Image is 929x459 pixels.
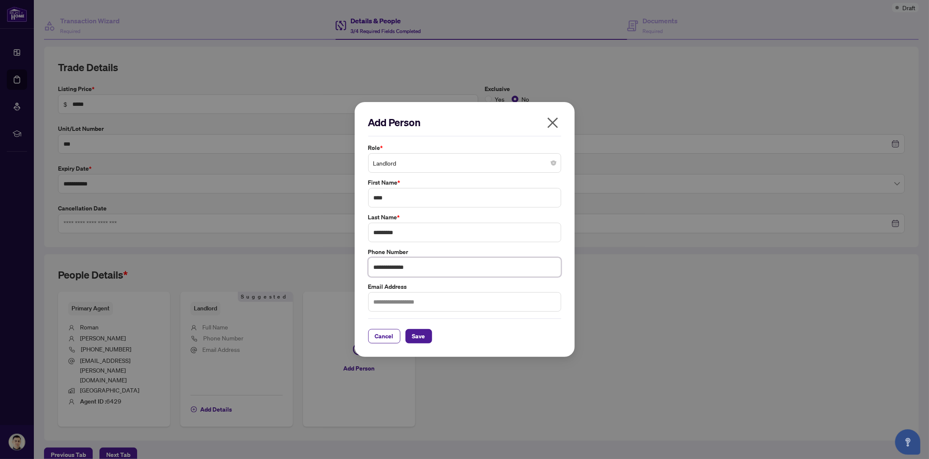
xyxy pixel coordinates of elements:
[412,329,425,343] span: Save
[368,116,561,129] h2: Add Person
[368,143,561,152] label: Role
[368,282,561,291] label: Email Address
[368,329,400,343] button: Cancel
[373,155,556,171] span: Landlord
[368,247,561,257] label: Phone Number
[405,329,432,343] button: Save
[368,178,561,187] label: First Name
[546,116,560,130] span: close
[551,160,556,166] span: close-circle
[368,213,561,222] label: Last Name
[375,329,394,343] span: Cancel
[895,429,921,455] button: Open asap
